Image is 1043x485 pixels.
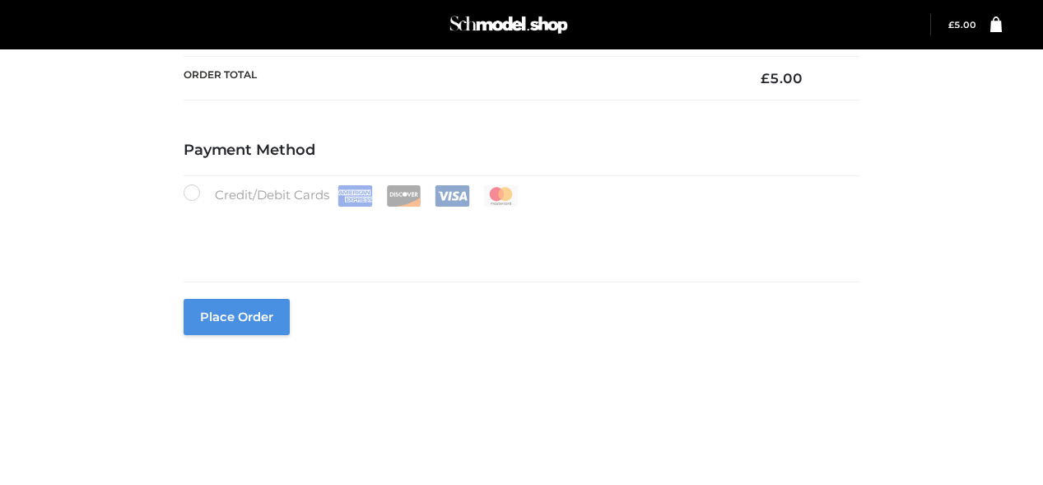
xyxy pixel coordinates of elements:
img: Amex [338,185,373,207]
span: £ [761,70,770,86]
img: Visa [435,185,470,207]
iframe: Secure payment input frame [180,203,856,264]
img: Mastercard [483,185,519,207]
a: £5.00 [948,20,976,30]
h4: Payment Method [184,142,859,160]
img: Discover [386,185,421,207]
img: Schmodel Admin 964 [447,8,570,41]
bdi: 5.00 [948,20,976,30]
span: £ [948,20,954,30]
label: Credit/Debit Cards [184,184,520,207]
bdi: 5.00 [761,70,803,86]
button: Place order [184,299,290,335]
th: Order Total [184,56,736,100]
